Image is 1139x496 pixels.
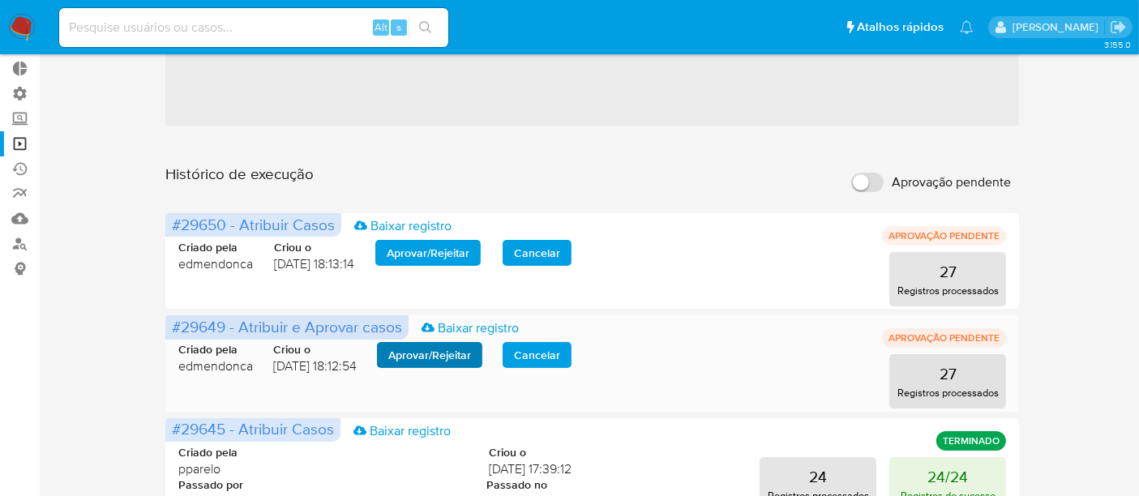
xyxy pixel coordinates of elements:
[396,19,401,35] span: s
[1110,19,1127,36] a: Sair
[960,20,974,34] a: Notificações
[857,19,944,36] span: Atalhos rápidos
[409,16,442,39] button: search-icon
[1013,19,1104,35] p: alexandra.macedo@mercadolivre.com
[375,19,388,35] span: Alt
[59,17,448,38] input: Pesquise usuários ou casos...
[1104,38,1131,51] span: 3.155.0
